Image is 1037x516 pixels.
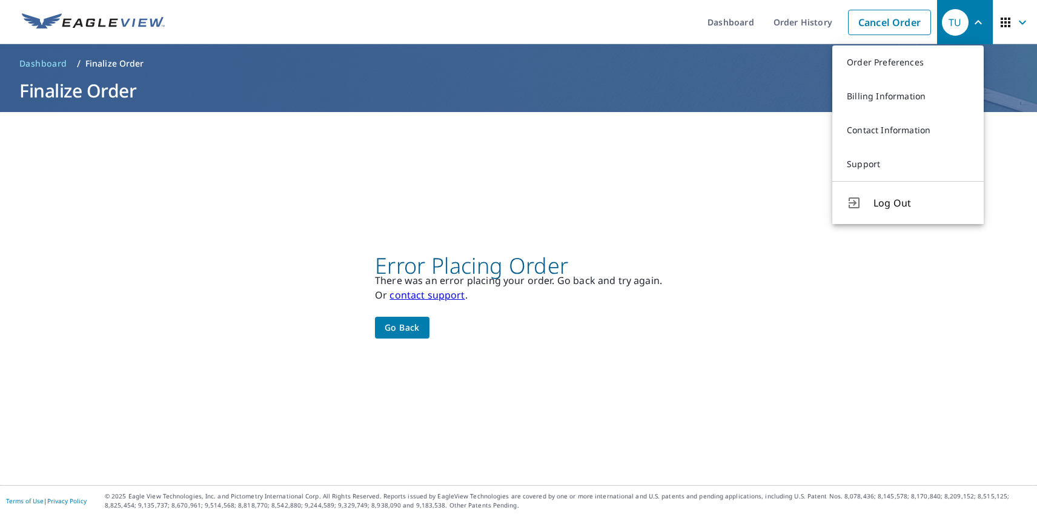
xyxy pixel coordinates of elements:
[389,288,465,302] a: contact support
[832,45,984,79] a: Order Preferences
[375,288,662,302] p: Or .
[6,497,87,504] p: |
[15,54,72,73] a: Dashboard
[375,273,662,288] p: There was an error placing your order. Go back and try again.
[832,79,984,113] a: Billing Information
[15,78,1022,103] h1: Finalize Order
[385,320,420,336] span: Go back
[6,497,44,505] a: Terms of Use
[942,9,969,36] div: TU
[19,58,67,70] span: Dashboard
[105,492,1031,510] p: © 2025 Eagle View Technologies, Inc. and Pictometry International Corp. All Rights Reserved. Repo...
[375,317,429,339] button: Go back
[832,113,984,147] a: Contact Information
[47,497,87,505] a: Privacy Policy
[15,54,1022,73] nav: breadcrumb
[848,10,931,35] a: Cancel Order
[832,181,984,224] button: Log Out
[85,58,144,70] p: Finalize Order
[375,259,662,273] p: Error Placing Order
[873,196,969,210] span: Log Out
[22,13,165,31] img: EV Logo
[77,56,81,71] li: /
[832,147,984,181] a: Support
